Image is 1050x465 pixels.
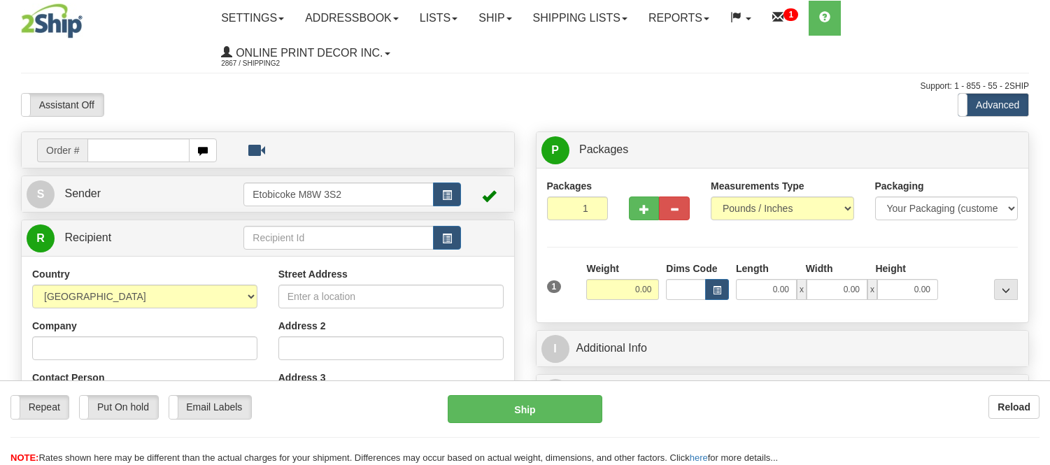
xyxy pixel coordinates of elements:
[211,1,295,36] a: Settings
[994,279,1018,300] div: ...
[221,57,326,71] span: 2867 / Shipping2
[586,262,618,276] label: Weight
[27,180,55,208] span: S
[10,452,38,463] span: NOTE:
[21,80,1029,92] div: Support: 1 - 855 - 55 - 2SHIP
[21,3,83,38] img: logo2867.jpg
[468,1,522,36] a: Ship
[37,138,87,162] span: Order #
[783,8,798,21] sup: 1
[64,187,101,199] span: Sender
[27,224,55,252] span: R
[232,47,383,59] span: Online Print Decor Inc.
[736,262,769,276] label: Length
[64,231,111,243] span: Recipient
[541,335,569,363] span: I
[666,262,717,276] label: Dims Code
[762,1,809,36] a: 1
[169,396,251,418] label: Email Labels
[243,226,433,250] input: Recipient Id
[27,224,220,252] a: R Recipient
[867,279,877,300] span: x
[638,1,720,36] a: Reports
[690,452,708,463] a: here
[541,379,569,407] span: $
[32,267,70,281] label: Country
[988,395,1040,419] button: Reload
[958,94,1028,116] label: Advanced
[448,395,602,423] button: Ship
[27,180,243,208] a: S Sender
[875,262,906,276] label: Height
[1018,161,1049,303] iframe: chat widget
[278,371,326,385] label: Address 3
[541,334,1024,363] a: IAdditional Info
[211,36,400,71] a: Online Print Decor Inc. 2867 / Shipping2
[711,179,804,193] label: Measurements Type
[278,267,348,281] label: Street Address
[547,280,562,293] span: 1
[409,1,468,36] a: Lists
[797,279,807,300] span: x
[875,179,924,193] label: Packaging
[998,401,1030,413] b: Reload
[547,179,593,193] label: Packages
[243,183,433,206] input: Sender Id
[32,371,104,385] label: Contact Person
[541,136,569,164] span: P
[541,136,1024,164] a: P Packages
[80,396,157,418] label: Put On hold
[523,1,638,36] a: Shipping lists
[541,378,1024,407] a: $Rates
[295,1,409,36] a: Addressbook
[278,319,326,333] label: Address 2
[32,319,77,333] label: Company
[11,396,69,418] label: Repeat
[806,262,833,276] label: Width
[579,143,628,155] span: Packages
[22,94,104,116] label: Assistant Off
[278,285,504,308] input: Enter a location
